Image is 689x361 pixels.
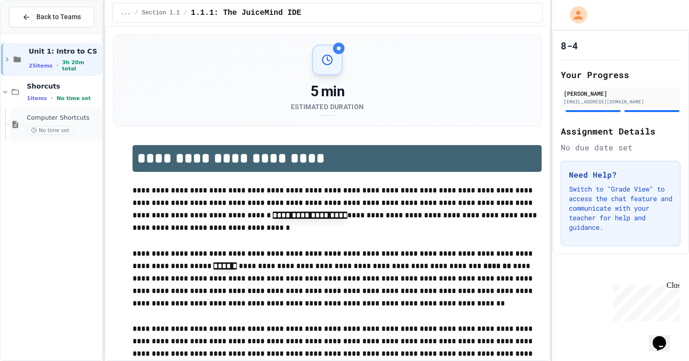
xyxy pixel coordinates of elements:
[4,4,66,61] div: Chat with us now!Close
[191,7,301,19] span: 1.1.1: The JuiceMind IDE
[27,126,74,135] span: No time set
[134,9,138,17] span: /
[291,102,364,112] div: Estimated Duration
[560,4,589,26] div: My Account
[564,89,678,98] div: [PERSON_NAME]
[610,281,679,322] iframe: chat widget
[561,124,680,138] h2: Assignment Details
[36,12,81,22] span: Back to Teams
[29,47,100,56] span: Unit 1: Intro to CS
[56,62,58,69] span: •
[649,323,679,351] iframe: chat widget
[561,39,578,52] h1: 8-4
[142,9,180,17] span: Section 1.1
[121,9,131,17] span: ...
[9,7,94,27] button: Back to Teams
[62,59,100,72] span: 3h 20m total
[561,68,680,81] h2: Your Progress
[27,114,100,122] span: Computer Shortcuts
[564,98,678,105] div: [EMAIL_ADDRESS][DOMAIN_NAME]
[51,94,53,102] span: •
[27,82,100,90] span: Shorcuts
[56,95,91,102] span: No time set
[569,184,672,232] p: Switch to "Grade View" to access the chat feature and communicate with your teacher for help and ...
[184,9,187,17] span: /
[569,169,672,180] h3: Need Help?
[291,83,364,100] div: 5 min
[27,95,47,102] span: 1 items
[561,142,680,153] div: No due date set
[29,63,53,69] span: 25 items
